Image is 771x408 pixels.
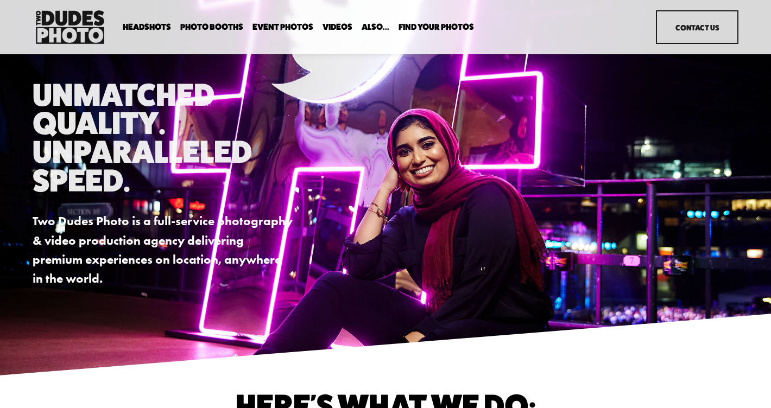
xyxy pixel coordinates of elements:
[362,22,389,33] a: folder dropdown
[123,22,171,33] a: folder dropdown
[123,23,171,31] span: Headshots
[323,22,352,33] a: Videos
[656,10,738,44] a: Contact Us
[33,213,295,286] strong: Two Dudes Photo is a full-service photography & video production agency delivering premium experi...
[180,22,243,33] a: folder dropdown
[33,8,108,47] img: Two Dudes Photo | Headshots, Portraits &amp; Photo Booths
[252,22,313,33] a: Event Photos
[399,23,474,31] span: Find Your Photos
[362,23,389,31] span: Also...
[33,80,294,195] h1: Unmatched Quality. Unparalleled Speed.
[180,23,243,31] span: Photo Booths
[399,22,474,33] a: folder dropdown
